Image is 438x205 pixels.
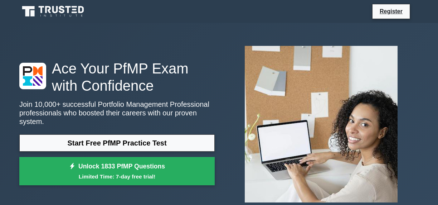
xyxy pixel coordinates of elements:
a: Start Free PfMP Practice Test [19,134,215,152]
h1: Ace Your PfMP Exam with Confidence [19,60,215,94]
a: Register [375,7,407,16]
small: Limited Time: 7-day free trial! [28,172,206,181]
p: Join 10,000+ successful Portfolio Management Professional professionals who boosted their careers... [19,100,215,126]
a: Unlock 1833 PfMP QuestionsLimited Time: 7-day free trial! [19,157,215,186]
